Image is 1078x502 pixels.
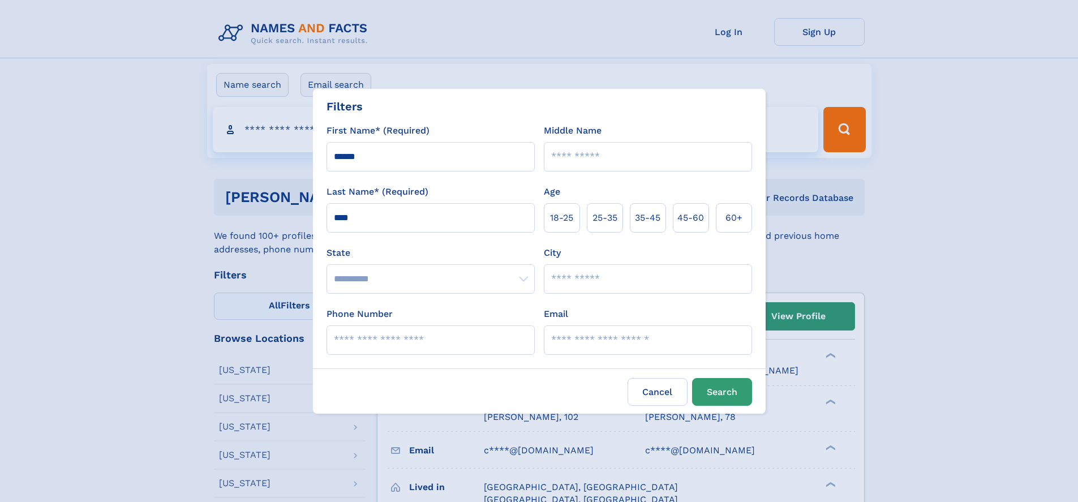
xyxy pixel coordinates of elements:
[628,378,688,406] label: Cancel
[327,98,363,115] div: Filters
[544,307,568,321] label: Email
[327,124,430,138] label: First Name* (Required)
[544,124,602,138] label: Middle Name
[327,246,535,260] label: State
[635,211,660,225] span: 35‑45
[550,211,573,225] span: 18‑25
[692,378,752,406] button: Search
[677,211,704,225] span: 45‑60
[725,211,742,225] span: 60+
[544,185,560,199] label: Age
[327,307,393,321] label: Phone Number
[544,246,561,260] label: City
[327,185,428,199] label: Last Name* (Required)
[592,211,617,225] span: 25‑35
